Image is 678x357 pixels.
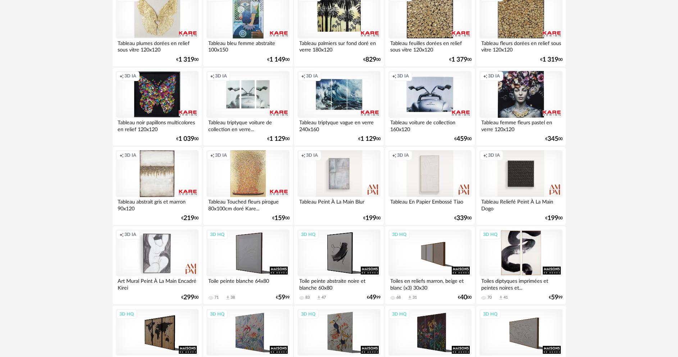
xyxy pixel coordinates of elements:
div: € 00 [181,295,199,300]
a: 3D HQ Toiles diptyques imprimées et peintes noires et... 70 Download icon 41 €5999 [476,226,565,304]
div: 47 [322,295,326,300]
div: € 00 [458,295,472,300]
span: Creation icon [483,152,487,158]
div: 38 [231,295,235,300]
div: Toiles diptyques imprimées et peintes noires et... [479,276,562,291]
div: Tableau plumes dorées en relief sous vitre 120x120 [116,39,199,53]
span: 199 [547,216,558,221]
div: € 00 [358,137,381,142]
a: Creation icon 3D IA Tableau triptyque voiture de collection en verre... €1 12900 [203,68,292,146]
span: 199 [365,216,376,221]
div: Tableau feuilles dorées en relief sous vitre 120x120 [388,39,471,53]
span: Download icon [225,295,231,300]
span: 3D IA [488,152,500,158]
span: 339 [456,216,467,221]
div: Tableau abstrait gris et marron 90x120 [116,197,199,211]
a: Creation icon 3D IA Tableau En Papier Embossé Tiao €33900 [385,147,474,225]
div: Tableau bleu femme abstraite 100x150 [206,39,289,53]
div: 68 [396,295,401,300]
span: 3D IA [215,73,227,79]
div: € 00 [267,57,290,62]
div: € 00 [363,57,381,62]
a: Creation icon 3D IA Tableau noir papillons multicolores en relief 120x120 €1 03900 [113,68,202,146]
span: 1 129 [360,137,376,142]
span: 1 039 [178,137,194,142]
span: Creation icon [392,152,396,158]
div: € 00 [267,137,290,142]
div: Tableau voiture de collection 160x120 [388,118,471,132]
div: Tableau triptyque vague en verre 240x160 [297,118,380,132]
span: 829 [365,57,376,62]
a: 3D HQ Toile peinte blanche 64x80 71 Download icon 38 €5999 [203,226,292,304]
div: Tableau Touched fleurs pirogue 80x100cm doré Kare... [206,197,289,211]
div: € 00 [545,216,563,221]
span: Download icon [407,295,413,300]
span: Creation icon [119,232,124,237]
span: 3D IA [215,152,227,158]
span: Creation icon [210,73,214,79]
a: Creation icon 3D IA Tableau Reliefé Peint À La Main Dogo €19900 [476,147,565,225]
span: 59 [278,295,285,300]
span: 1 319 [178,57,194,62]
div: 31 [413,295,417,300]
div: 83 [305,295,310,300]
div: € 00 [545,137,563,142]
div: 71 [214,295,219,300]
div: € 00 [272,216,290,221]
div: 3D HQ [480,230,501,239]
div: 3D HQ [480,309,501,319]
div: Tableau triptyque voiture de collection en verre... [206,118,289,132]
span: 3D IA [124,73,136,79]
div: € 00 [176,137,199,142]
div: € 00 [454,216,472,221]
div: Art Mural Peint À La Main Encadré Kirei [116,276,199,291]
a: Creation icon 3D IA Tableau voiture de collection 160x120 €45900 [385,68,474,146]
div: € 99 [367,295,381,300]
div: € 99 [549,295,563,300]
div: € 00 [176,57,199,62]
span: 299 [183,295,194,300]
a: Creation icon 3D IA Tableau Peint À La Main Blur €19900 [294,147,383,225]
span: 3D IA [397,152,409,158]
div: 3D HQ [389,230,410,239]
a: Creation icon 3D IA Art Mural Peint À La Main Encadré Kirei €29900 [113,226,202,304]
span: 3D IA [124,232,136,237]
a: 3D HQ Toile peinte abstraite noire et blanche 60x80 83 Download icon 47 €4999 [294,226,383,304]
div: Tableau Peint À La Main Blur [297,197,380,211]
span: 3D IA [488,73,500,79]
div: 41 [504,295,508,300]
span: Creation icon [301,152,305,158]
span: 159 [274,216,285,221]
div: 3D HQ [116,309,137,319]
div: 3D HQ [207,309,228,319]
span: 49 [369,295,376,300]
div: € 00 [181,216,199,221]
span: 3D IA [124,152,136,158]
div: 3D HQ [298,230,319,239]
span: Creation icon [483,73,487,79]
div: Tableau palmiers sur fond doré en verre 180x120 [297,39,380,53]
span: 1 149 [269,57,285,62]
span: Creation icon [301,73,305,79]
div: € 00 [449,57,472,62]
span: 3D IA [397,73,409,79]
span: 345 [547,137,558,142]
a: Creation icon 3D IA Tableau femme fleurs pastel en verre 120x120 €34500 [476,68,565,146]
span: 40 [460,295,467,300]
span: Creation icon [210,152,214,158]
span: 459 [456,137,467,142]
span: Creation icon [392,73,396,79]
span: 1 379 [451,57,467,62]
span: Download icon [316,295,322,300]
span: 3D IA [306,73,318,79]
div: Tableau femme fleurs pastel en verre 120x120 [479,118,562,132]
div: Tableau fleurs dorées en relief sous vitre 120x120 [479,39,562,53]
div: Toile peinte abstraite noire et blanche 60x80 [297,276,380,291]
div: Toiles en reliefs marron, beige et blanc (x3) 30x30 [388,276,471,291]
span: Creation icon [119,73,124,79]
div: 3D HQ [207,230,228,239]
div: Tableau noir papillons multicolores en relief 120x120 [116,118,199,132]
div: € 00 [454,137,472,142]
div: Tableau Reliefé Peint À La Main Dogo [479,197,562,211]
a: 3D HQ Toiles en reliefs marron, beige et blanc (x3) 30x30 68 Download icon 31 €4000 [385,226,474,304]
